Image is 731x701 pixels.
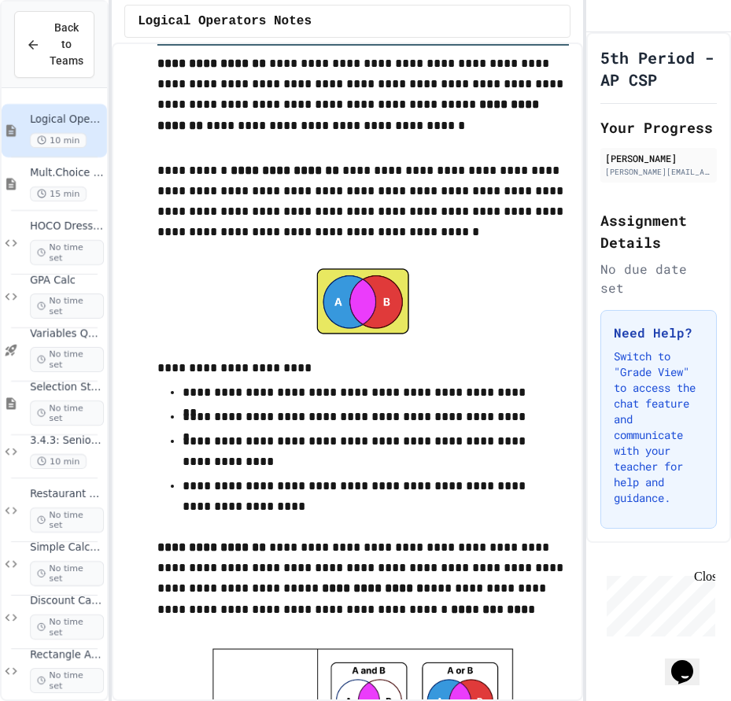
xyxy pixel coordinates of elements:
span: No time set [30,240,104,265]
span: No time set [30,400,104,426]
span: No time set [30,668,104,693]
span: No time set [30,561,104,586]
span: No time set [30,293,104,319]
p: Switch to "Grade View" to access the chat feature and communicate with your teacher for help and ... [614,349,703,506]
span: 10 min [30,133,87,148]
span: Discount Calculator [30,595,104,608]
span: Variables Quick Check [30,327,104,341]
button: Back to Teams [14,11,94,78]
span: Logical Operators Notes [138,12,312,31]
span: Simple Calculator [30,541,104,555]
span: Selection Statements Notes [30,381,104,394]
span: GPA Calc [30,274,104,287]
div: [PERSON_NAME][EMAIL_ADDRESS][PERSON_NAME][DOMAIN_NAME] [605,166,712,178]
span: Mult.Choice - Logical Operators [30,167,104,180]
h2: Your Progress [600,116,717,138]
h1: 5th Period - AP CSP [600,46,717,90]
span: Logical Operators Notes [30,113,104,127]
span: No time set [30,347,104,372]
span: No time set [30,614,104,640]
span: HOCO Dress Up [30,220,104,234]
span: Rectangle Area Calculator [30,648,104,662]
span: 3.4.3: Seniors Only [30,434,104,448]
span: No time set [30,507,104,533]
div: [PERSON_NAME] [605,151,712,165]
h2: Assignment Details [600,209,717,253]
iframe: chat widget [600,570,715,636]
div: No due date set [600,260,717,297]
div: Chat with us now!Close [6,6,109,100]
span: 15 min [30,186,87,201]
iframe: chat widget [665,638,715,685]
span: 10 min [30,454,87,469]
span: Restaurant Reservation System [30,488,104,501]
h3: Need Help? [614,323,703,342]
span: Back to Teams [50,20,83,69]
